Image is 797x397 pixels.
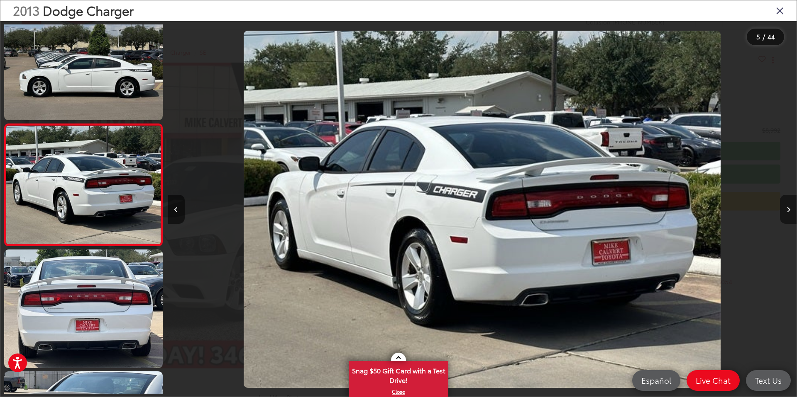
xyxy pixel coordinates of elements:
[2,0,164,121] img: 2013 Dodge Charger SE
[780,195,797,224] button: Next image
[762,34,766,40] span: /
[746,370,791,391] a: Text Us
[350,362,447,387] span: Snag $50 Gift Card with a Test Drive!
[751,375,786,385] span: Text Us
[687,370,740,391] a: Live Chat
[776,5,784,16] i: Close gallery
[168,31,796,388] div: 2013 Dodge Charger SE 4
[632,370,680,391] a: Español
[244,31,721,388] img: 2013 Dodge Charger SE
[637,375,675,385] span: Español
[168,195,185,224] button: Previous image
[768,32,775,41] span: 44
[43,1,134,19] span: Dodge Charger
[692,375,735,385] span: Live Chat
[5,126,162,244] img: 2013 Dodge Charger SE
[756,32,760,41] span: 5
[2,248,164,369] img: 2013 Dodge Charger SE
[13,1,39,19] span: 2013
